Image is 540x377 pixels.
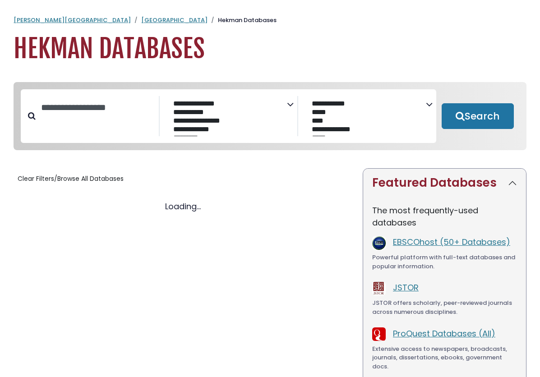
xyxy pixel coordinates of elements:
button: Clear Filters/Browse All Databases [14,172,128,186]
div: Extensive access to newspapers, broadcasts, journals, dissertations, ebooks, government docs. [372,345,517,371]
p: The most frequently-used databases [372,204,517,229]
a: EBSCOhost (50+ Databases) [393,236,510,248]
nav: Search filters [14,82,526,151]
div: Powerful platform with full-text databases and popular information. [372,253,517,271]
a: JSTOR [393,282,419,293]
h1: Hekman Databases [14,34,526,64]
div: JSTOR offers scholarly, peer-reviewed journals across numerous disciplines. [372,299,517,316]
button: Submit for Search Results [442,103,514,129]
button: Featured Databases [363,169,526,197]
a: [PERSON_NAME][GEOGRAPHIC_DATA] [14,16,131,24]
li: Hekman Databases [208,16,277,25]
a: ProQuest Databases (All) [393,328,495,339]
select: Database Vendors Filter [305,97,426,136]
nav: breadcrumb [14,16,526,25]
a: [GEOGRAPHIC_DATA] [141,16,208,24]
div: Loading... [14,200,352,212]
input: Search database by title or keyword [36,100,159,115]
select: Database Subject Filter [167,97,287,136]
